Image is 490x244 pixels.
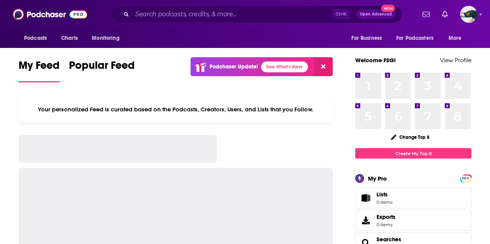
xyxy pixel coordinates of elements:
[460,6,477,23] button: Show profile menu
[132,8,332,20] input: Search podcasts, credits, & more...
[56,31,83,46] a: Charts
[355,56,396,64] a: Welcome FSG!
[381,5,395,12] span: New
[13,7,87,22] img: Podchaser - Follow, Share and Rate Podcasts
[332,9,350,19] span: Ctrl K
[355,148,471,159] a: Create My Top 8
[111,5,402,23] div: Search podcasts, credits, & more...
[19,59,60,77] span: My Feed
[24,33,47,44] span: Podcasts
[355,210,471,231] a: Exports
[355,188,471,208] a: Lists
[461,176,470,181] span: PRO
[377,236,401,243] a: Searches
[346,31,392,46] button: open menu
[358,193,373,203] span: Lists
[391,31,445,46] button: open menu
[351,33,382,44] span: For Business
[461,175,470,181] a: PRO
[92,33,119,44] span: Monitoring
[19,31,57,46] button: open menu
[377,191,388,198] span: Lists
[61,33,78,44] span: Charts
[368,175,387,182] div: My Pro
[420,8,433,21] a: Show notifications dropdown
[210,63,258,70] p: Podchaser Update!
[460,6,477,23] span: Logged in as fsg.publicity
[360,12,392,16] span: Open Advanced
[377,213,395,220] span: Exports
[19,96,333,123] div: Your personalized Feed is curated based on the Podcasts, Creators, Users, and Lists that you Follow.
[358,215,373,226] span: Exports
[377,200,392,205] span: 0 items
[439,8,451,21] a: Show notifications dropdown
[377,191,392,198] span: Lists
[443,31,471,46] button: open menu
[449,33,462,44] span: More
[356,10,395,19] button: Open AdvancedNew
[440,56,471,64] a: View Profile
[460,6,477,23] img: User Profile
[261,61,308,72] a: See What's New
[69,59,135,77] span: Popular Feed
[69,59,135,82] a: Popular Feed
[19,59,60,82] a: My Feed
[396,33,433,44] span: For Podcasters
[386,132,434,142] button: Change Top 8
[377,222,395,227] span: 0 items
[86,31,129,46] button: open menu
